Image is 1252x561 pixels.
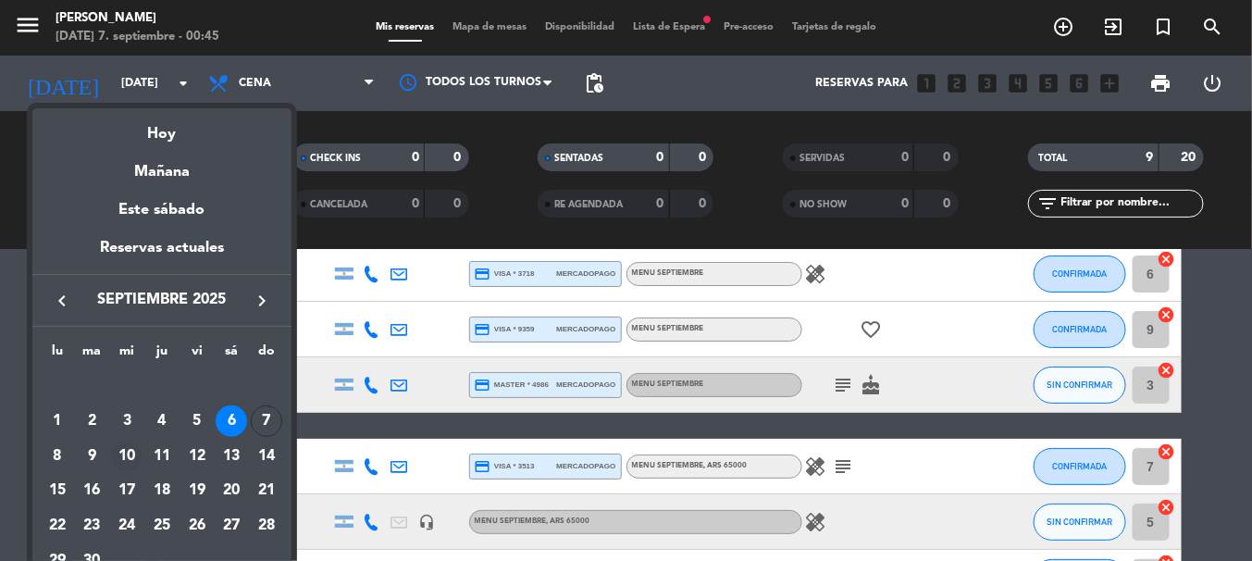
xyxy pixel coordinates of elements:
td: 18 de septiembre de 2025 [144,473,180,508]
th: domingo [249,341,284,369]
div: 25 [146,510,178,542]
div: 22 [42,510,73,542]
div: Mañana [32,146,291,184]
td: 2 de septiembre de 2025 [75,404,110,439]
th: miércoles [109,341,144,369]
div: 20 [216,475,247,506]
td: 26 de septiembre de 2025 [180,508,215,543]
button: keyboard_arrow_left [45,289,79,313]
td: 1 de septiembre de 2025 [40,404,75,439]
div: 2 [77,405,108,437]
td: 23 de septiembre de 2025 [75,508,110,543]
button: keyboard_arrow_right [245,289,279,313]
td: 19 de septiembre de 2025 [180,473,215,508]
div: Este sábado [32,184,291,236]
td: 8 de septiembre de 2025 [40,439,75,474]
div: 17 [111,475,143,506]
td: 5 de septiembre de 2025 [180,404,215,439]
div: 15 [42,475,73,506]
th: viernes [180,341,215,369]
div: 8 [42,441,73,472]
td: 17 de septiembre de 2025 [109,473,144,508]
div: 5 [181,405,213,437]
div: 11 [146,441,178,472]
th: sábado [215,341,250,369]
div: 1 [42,405,73,437]
td: 4 de septiembre de 2025 [144,404,180,439]
td: 11 de septiembre de 2025 [144,439,180,474]
div: 13 [216,441,247,472]
td: 6 de septiembre de 2025 [215,404,250,439]
div: 26 [181,510,213,542]
td: 14 de septiembre de 2025 [249,439,284,474]
td: SEP. [40,368,284,404]
div: 23 [77,510,108,542]
div: 16 [77,475,108,506]
div: 27 [216,510,247,542]
div: 12 [181,441,213,472]
td: 10 de septiembre de 2025 [109,439,144,474]
div: 9 [77,441,108,472]
td: 12 de septiembre de 2025 [180,439,215,474]
i: keyboard_arrow_right [251,290,273,312]
div: 21 [251,475,282,506]
div: Hoy [32,108,291,146]
td: 27 de septiembre de 2025 [215,508,250,543]
div: 18 [146,475,178,506]
div: 6 [216,405,247,437]
div: 24 [111,510,143,542]
th: jueves [144,341,180,369]
div: 28 [251,510,282,542]
th: lunes [40,341,75,369]
i: keyboard_arrow_left [51,290,73,312]
div: 10 [111,441,143,472]
td: 22 de septiembre de 2025 [40,508,75,543]
td: 15 de septiembre de 2025 [40,473,75,508]
td: 20 de septiembre de 2025 [215,473,250,508]
span: septiembre 2025 [79,288,245,312]
th: martes [75,341,110,369]
td: 7 de septiembre de 2025 [249,404,284,439]
td: 24 de septiembre de 2025 [109,508,144,543]
td: 9 de septiembre de 2025 [75,439,110,474]
td: 13 de septiembre de 2025 [215,439,250,474]
td: 21 de septiembre de 2025 [249,473,284,508]
div: 4 [146,405,178,437]
div: 7 [251,405,282,437]
td: 3 de septiembre de 2025 [109,404,144,439]
div: 14 [251,441,282,472]
td: 25 de septiembre de 2025 [144,508,180,543]
td: 16 de septiembre de 2025 [75,473,110,508]
td: 28 de septiembre de 2025 [249,508,284,543]
div: Reservas actuales [32,236,291,274]
div: 19 [181,475,213,506]
div: 3 [111,405,143,437]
